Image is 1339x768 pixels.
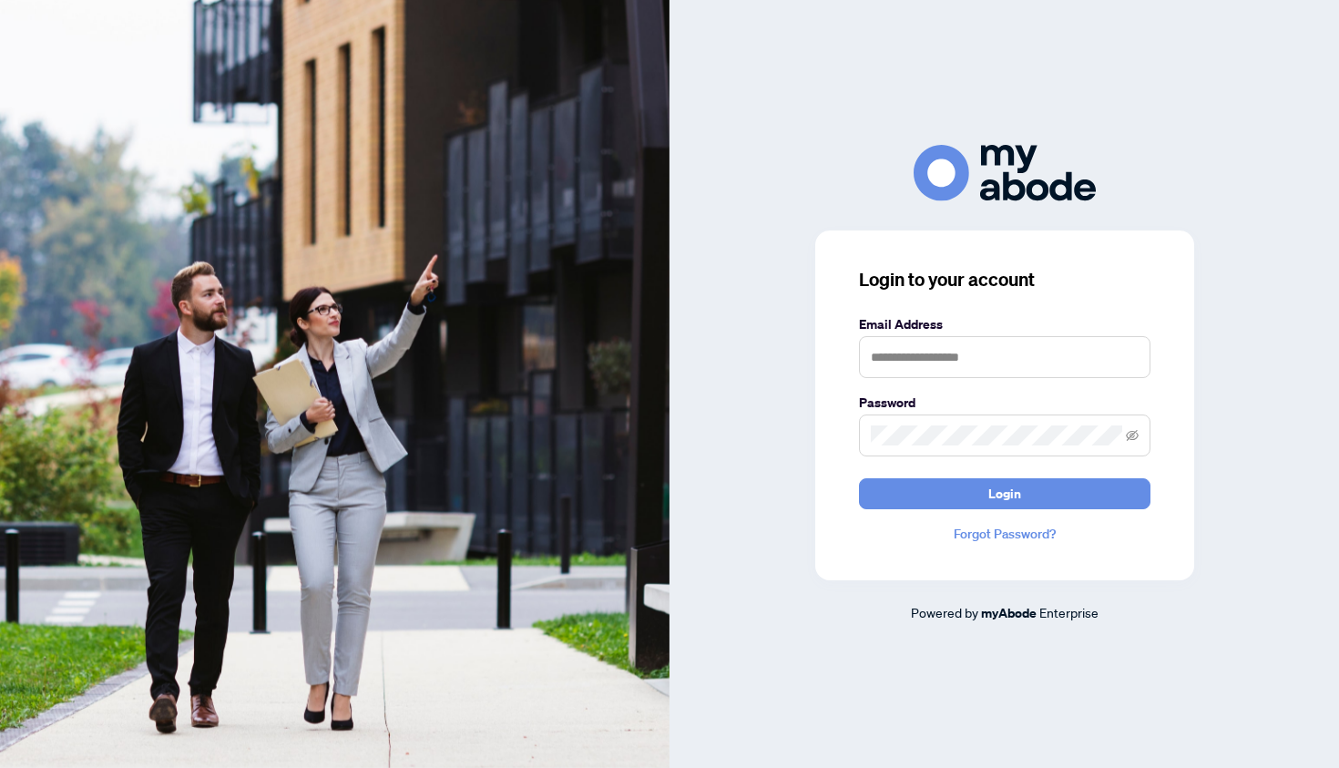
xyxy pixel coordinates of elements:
span: Login [988,479,1021,508]
button: Login [859,478,1150,509]
span: eye-invisible [1126,429,1139,442]
a: Forgot Password? [859,524,1150,544]
span: Enterprise [1039,604,1099,620]
img: ma-logo [914,145,1096,200]
label: Password [859,393,1150,413]
a: myAbode [981,603,1037,623]
label: Email Address [859,314,1150,334]
span: Powered by [911,604,978,620]
h3: Login to your account [859,267,1150,292]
